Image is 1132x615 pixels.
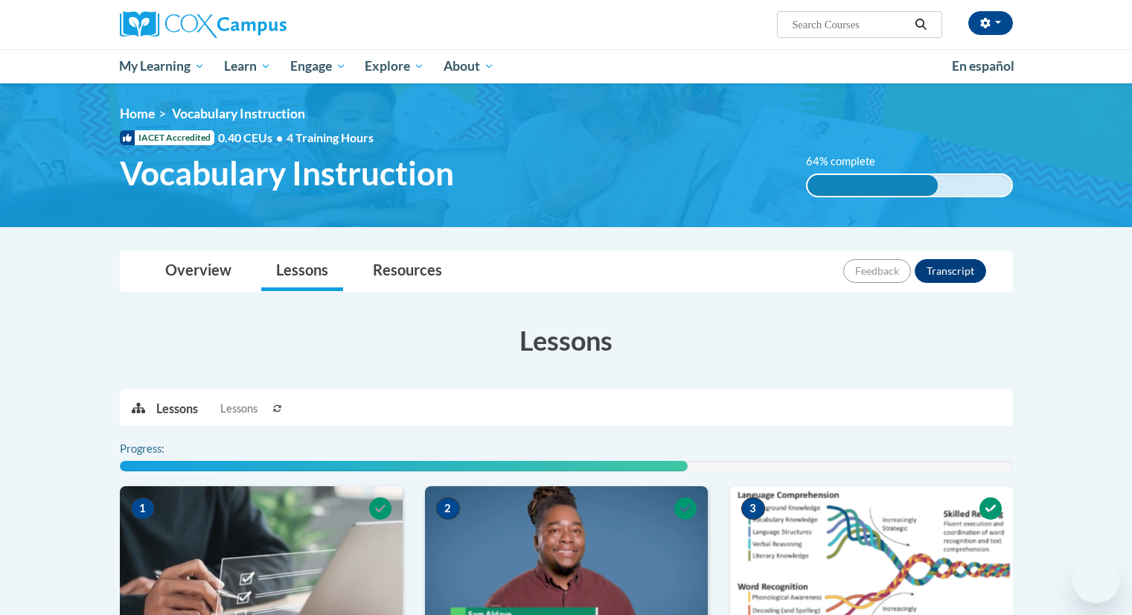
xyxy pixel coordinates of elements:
button: Account Settings [968,11,1013,35]
a: My Learning [110,49,215,83]
h3: Lessons [120,322,1013,359]
button: Search [909,16,932,34]
span: • [276,130,283,144]
button: Feedback [843,259,911,283]
input: Search Courses [790,16,909,34]
a: Resources [358,252,457,291]
img: Cox Campus [120,11,287,38]
iframe: Button to launch messaging window [1072,555,1120,603]
label: 64% complete [806,153,892,170]
a: About [434,49,504,83]
button: Transcript [915,259,986,283]
a: Engage [281,49,356,83]
span: IACET Accredited [120,130,214,145]
a: Home [120,106,155,121]
span: Lessons [220,401,258,417]
span: Learn [224,57,271,75]
span: En español [952,58,1014,74]
a: Overview [150,252,246,291]
span: 4 Training Hours [287,130,374,144]
span: 0.40 CEUs [218,130,287,146]
a: Cox Campus [120,11,403,38]
span: 2 [436,497,460,520]
span: My Learning [119,57,205,75]
span: Vocabulary Instruction [172,106,305,121]
a: Explore [355,49,434,83]
a: En español [942,51,1024,82]
span: 1 [131,497,155,520]
p: Lessons [156,401,198,417]
span: Engage [290,57,346,75]
span: Vocabulary Instruction [120,153,454,193]
a: Lessons [261,252,343,291]
div: Main menu [97,49,1035,83]
div: 64% complete [808,175,938,196]
span: About [444,57,494,75]
a: Learn [214,49,281,83]
label: Progress: [120,441,205,457]
span: Explore [365,57,424,75]
span: 3 [741,497,765,520]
